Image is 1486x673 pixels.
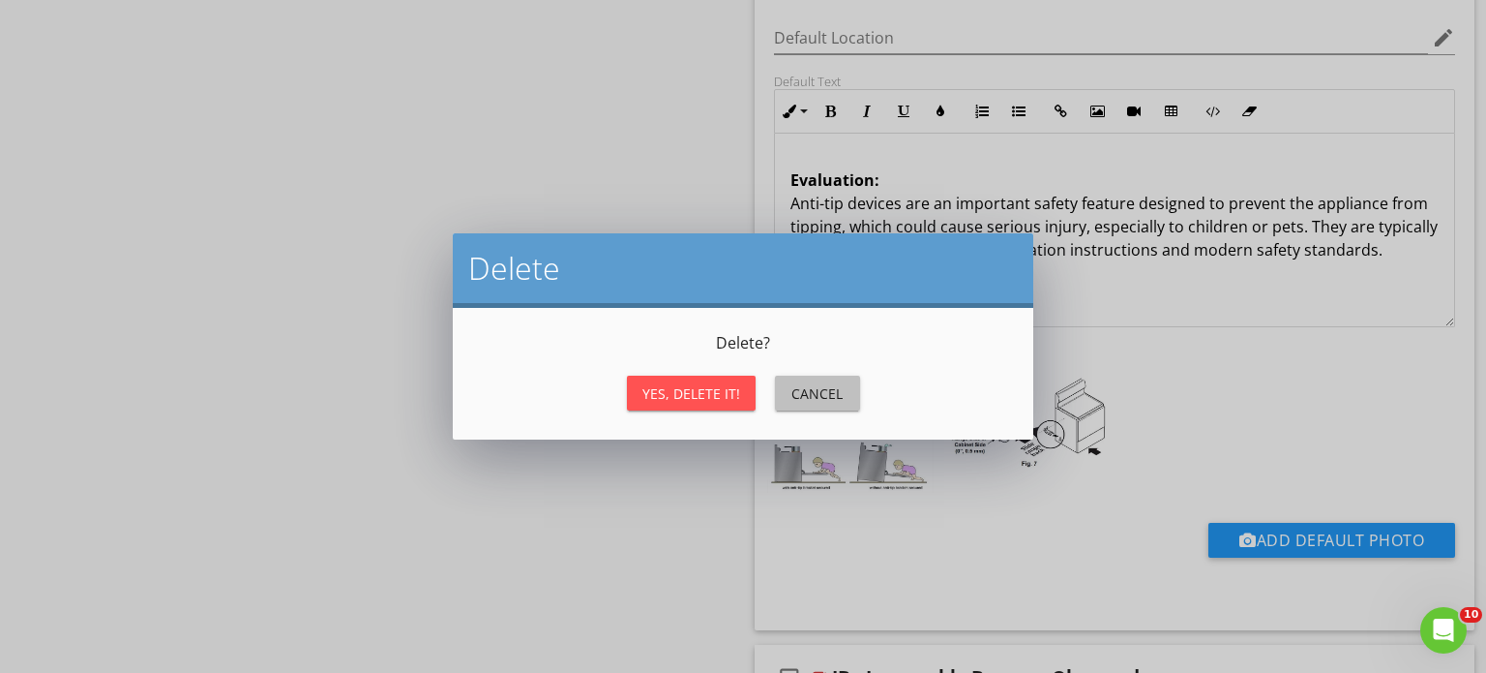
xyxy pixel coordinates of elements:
[1460,607,1482,623] span: 10
[476,331,1010,354] p: Delete ?
[468,249,1018,288] h2: Delete
[1420,607,1467,654] iframe: Intercom live chat
[775,376,860,411] button: Cancel
[627,376,756,411] button: Yes, Delete it!
[642,383,740,404] div: Yes, Delete it!
[790,383,845,404] div: Cancel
